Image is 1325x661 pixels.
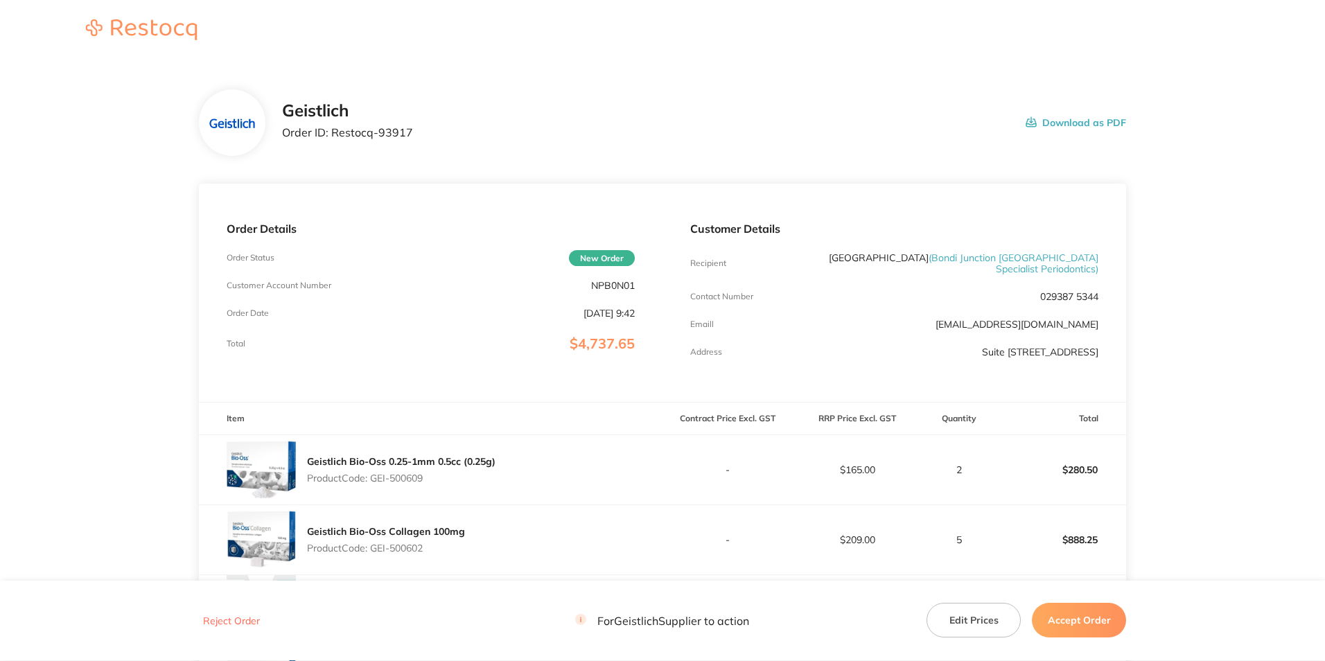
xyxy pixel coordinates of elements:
[997,403,1126,435] th: Total
[307,473,495,484] p: Product Code: GEI-500609
[307,455,495,468] a: Geistlich Bio-Oss 0.25-1mm 0.5cc (0.25g)
[663,534,791,545] p: -
[227,308,269,318] p: Order Date
[282,101,413,121] h2: Geistlich
[227,435,296,504] img: amlidXg4cA
[227,253,274,263] p: Order Status
[227,575,296,644] img: Z2k3YW01ZQ
[690,347,722,357] p: Address
[570,335,635,352] span: $4,737.65
[227,339,245,349] p: Total
[690,292,753,301] p: Contact Number
[1040,291,1098,302] p: 029387 5344
[209,100,254,146] img: dmE5cGxzaw
[227,281,331,290] p: Customer Account Number
[591,280,635,291] p: NPB0N01
[936,318,1098,330] a: [EMAIL_ADDRESS][DOMAIN_NAME]
[690,319,714,329] p: Emaill
[1026,101,1126,144] button: Download as PDF
[927,603,1021,638] button: Edit Prices
[929,252,1098,275] span: ( Bondi Junction [GEOGRAPHIC_DATA] Specialist Periodontics )
[923,534,996,545] p: 5
[227,222,635,235] p: Order Details
[663,464,791,475] p: -
[307,525,465,538] a: Geistlich Bio-Oss Collagen 100mg
[575,615,749,628] p: For Geistlich Supplier to action
[307,543,465,554] p: Product Code: GEI-500602
[690,222,1098,235] p: Customer Details
[1032,603,1126,638] button: Accept Order
[662,403,792,435] th: Contract Price Excl. GST
[72,19,211,42] a: Restocq logo
[792,403,922,435] th: RRP Price Excl. GST
[569,250,635,266] span: New Order
[199,403,662,435] th: Item
[997,453,1125,486] p: $280.50
[690,258,726,268] p: Recipient
[72,19,211,40] img: Restocq logo
[923,464,996,475] p: 2
[282,126,413,139] p: Order ID: Restocq- 93917
[793,464,921,475] p: $165.00
[826,252,1098,274] p: [GEOGRAPHIC_DATA]
[922,403,997,435] th: Quantity
[199,615,264,628] button: Reject Order
[997,523,1125,556] p: $888.25
[982,346,1098,358] p: Suite [STREET_ADDRESS]
[583,308,635,319] p: [DATE] 9:42
[793,534,921,545] p: $209.00
[227,505,296,574] img: bDY1aWdidA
